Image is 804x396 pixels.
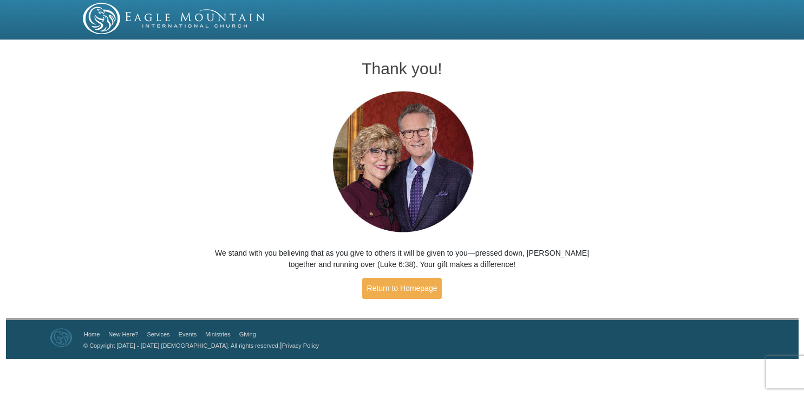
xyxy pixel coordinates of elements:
a: New Here? [108,331,138,337]
a: Privacy Policy [282,342,319,349]
p: | [80,340,319,351]
img: Eagle Mountain International Church [50,328,72,347]
a: Events [179,331,197,337]
a: Home [84,331,100,337]
a: Services [147,331,169,337]
p: We stand with you believing that as you give to others it will be given to you—pressed down, [PER... [207,248,598,270]
img: EMIC [83,3,266,34]
a: Ministries [205,331,230,337]
a: © Copyright [DATE] - [DATE] [DEMOGRAPHIC_DATA]. All rights reserved. [83,342,280,349]
a: Giving [239,331,256,337]
a: Return to Homepage [362,278,442,299]
h1: Thank you! [207,60,598,77]
img: Pastors George and Terri Pearsons [322,88,482,237]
